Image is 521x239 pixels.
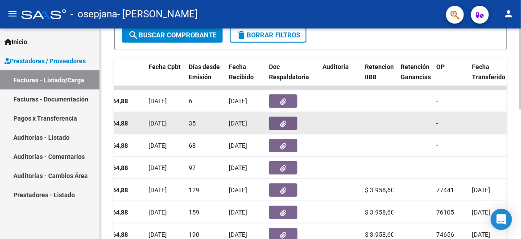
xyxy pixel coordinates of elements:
span: Buscar Comprobante [128,31,216,39]
datatable-header-cell: Fecha Recibido [225,57,265,97]
datatable-header-cell: OP [433,57,468,97]
span: Prestadores / Proveedores [4,56,86,66]
button: Borrar Filtros [230,28,306,43]
span: Doc Respaldatoria [269,63,309,81]
span: 74656 [436,231,454,238]
span: 97 [189,164,196,171]
span: [DATE] [149,142,167,149]
datatable-header-cell: Días desde Emisión [185,57,225,97]
span: 190 [189,231,199,238]
span: Retencion IIBB [365,63,394,81]
span: Fecha Transferido [472,63,505,81]
span: [DATE] [229,186,247,194]
span: [DATE] [149,164,167,171]
span: Fecha Recibido [229,63,254,81]
mat-icon: person [503,8,514,19]
datatable-header-cell: Fecha Cpbt [145,57,185,97]
span: - [436,164,438,171]
span: [DATE] [149,231,167,238]
span: 77441 [436,186,454,194]
span: Auditoria [323,63,349,70]
span: - [436,120,438,127]
mat-icon: search [128,30,139,41]
span: Borrar Filtros [236,31,300,39]
button: Buscar Comprobante [122,28,223,43]
span: Días desde Emisión [189,63,220,81]
span: 6 [189,97,192,105]
span: [DATE] [229,120,247,127]
span: - [436,97,438,105]
datatable-header-cell: Retencion IIBB [361,57,397,97]
datatable-header-cell: Doc Respaldatoria [265,57,319,97]
mat-icon: menu [7,8,18,19]
div: Open Intercom Messenger [491,209,512,230]
span: - [436,142,438,149]
span: $ 3.958,60 [365,231,394,238]
span: 129 [189,186,199,194]
span: OP [436,63,445,70]
datatable-header-cell: Auditoria [319,57,361,97]
datatable-header-cell: Retención Ganancias [397,57,433,97]
span: [DATE] [229,231,247,238]
span: 35 [189,120,196,127]
span: $ 3.958,60 [365,209,394,216]
datatable-header-cell: Fecha Transferido [468,57,517,97]
span: 68 [189,142,196,149]
span: [DATE] [472,231,490,238]
span: [DATE] [149,209,167,216]
span: [DATE] [229,97,247,105]
span: [DATE] [229,142,247,149]
span: [DATE] [472,186,490,194]
span: 159 [189,209,199,216]
span: 76105 [436,209,454,216]
span: [DATE] [149,186,167,194]
span: [DATE] [149,97,167,105]
span: [DATE] [229,164,247,171]
span: [DATE] [472,209,490,216]
span: - [PERSON_NAME] [117,4,198,24]
datatable-header-cell: Monto [91,57,145,97]
span: Fecha Cpbt [149,63,181,70]
span: Inicio [4,37,27,47]
span: [DATE] [229,209,247,216]
span: $ 3.958,60 [365,186,394,194]
span: [DATE] [149,120,167,127]
span: - osepjana [70,4,117,24]
span: Retención Ganancias [401,63,431,81]
mat-icon: delete [236,30,247,41]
